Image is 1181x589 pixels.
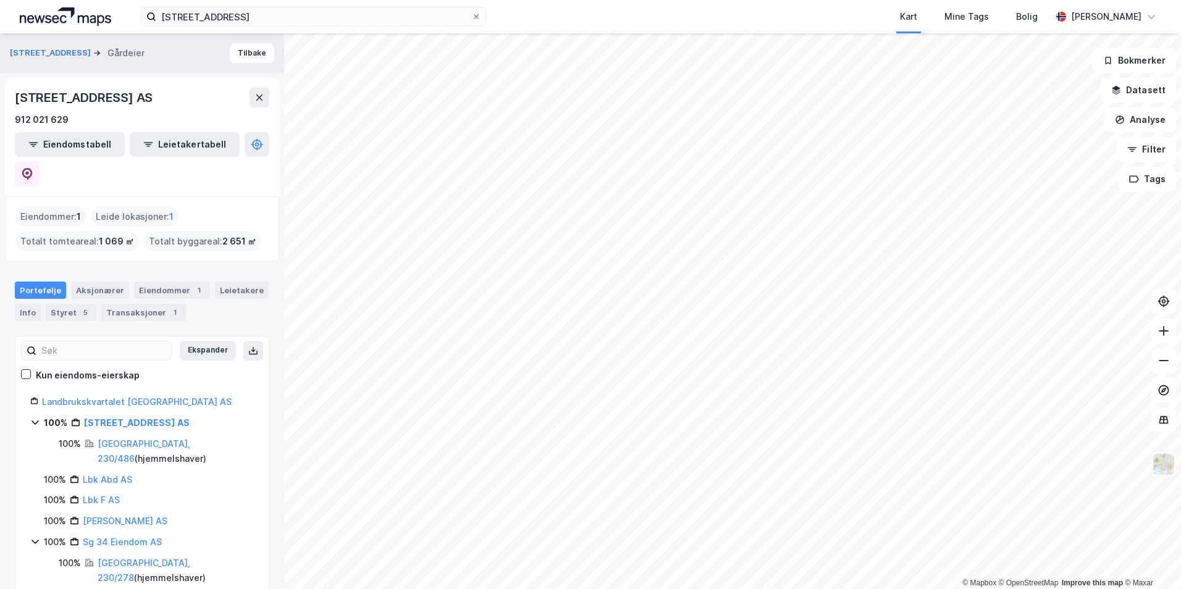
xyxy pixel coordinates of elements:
[98,438,190,464] a: [GEOGRAPHIC_DATA], 230/486
[230,43,274,63] button: Tilbake
[169,209,174,224] span: 1
[900,9,917,24] div: Kart
[193,284,205,296] div: 1
[91,207,179,227] div: Leide lokasjoner :
[42,396,232,407] a: Landbrukskvartalet [GEOGRAPHIC_DATA] AS
[99,234,134,249] span: 1 069 ㎡
[222,234,256,249] span: 2 651 ㎡
[59,437,81,451] div: 100%
[44,514,66,528] div: 100%
[83,495,120,505] a: Lbk F AS
[134,282,210,299] div: Eiendommer
[1119,167,1176,191] button: Tags
[1117,137,1176,162] button: Filter
[44,472,66,487] div: 100%
[169,306,181,319] div: 1
[10,47,93,59] button: [STREET_ADDRESS]
[15,132,125,157] button: Eiendomstabell
[1101,78,1176,102] button: Datasett
[15,232,139,251] div: Totalt tomteareal :
[215,282,269,299] div: Leietakere
[962,579,996,587] a: Mapbox
[15,282,66,299] div: Portefølje
[59,556,81,570] div: 100%
[98,558,190,583] a: [GEOGRAPHIC_DATA], 230/278
[44,416,67,430] div: 100%
[15,304,41,321] div: Info
[84,417,190,428] a: [STREET_ADDRESS] AS
[77,209,81,224] span: 1
[83,474,132,485] a: Lbk Abd AS
[130,132,240,157] button: Leietakertabell
[44,535,66,549] div: 100%
[71,282,129,299] div: Aksjonærer
[999,579,1059,587] a: OpenStreetMap
[15,207,86,227] div: Eiendommer :
[180,341,236,361] button: Ekspander
[1152,453,1175,476] img: Z
[1119,530,1181,589] div: Kontrollprogram for chat
[15,88,155,107] div: [STREET_ADDRESS] AS
[44,493,66,508] div: 100%
[79,306,91,319] div: 5
[1119,530,1181,589] iframe: Chat Widget
[46,304,96,321] div: Styret
[1104,107,1176,132] button: Analyse
[1016,9,1038,24] div: Bolig
[98,437,254,466] div: ( hjemmelshaver )
[20,7,111,26] img: logo.a4113a55bc3d86da70a041830d287a7e.svg
[1062,579,1123,587] a: Improve this map
[36,368,140,383] div: Kun eiendoms-eierskap
[101,304,186,321] div: Transaksjoner
[36,341,172,360] input: Søk
[83,516,167,526] a: [PERSON_NAME] AS
[1093,48,1176,73] button: Bokmerker
[156,7,471,26] input: Søk på adresse, matrikkel, gårdeiere, leietakere eller personer
[1071,9,1141,24] div: [PERSON_NAME]
[15,112,69,127] div: 912 021 629
[98,556,254,585] div: ( hjemmelshaver )
[83,537,162,547] a: Sg 34 Eiendom AS
[107,46,145,61] div: Gårdeier
[944,9,989,24] div: Mine Tags
[144,232,261,251] div: Totalt byggareal :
